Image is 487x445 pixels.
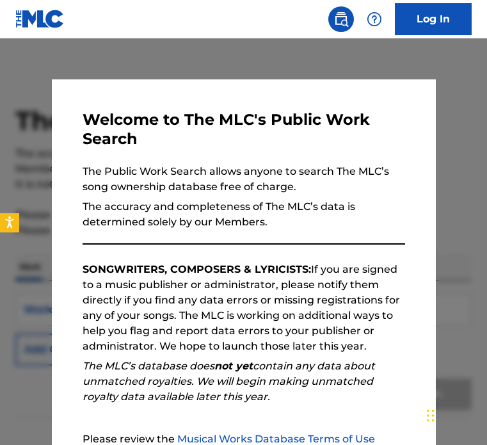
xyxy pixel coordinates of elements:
[333,12,349,27] img: search
[423,384,487,445] iframe: Chat Widget
[15,10,65,28] img: MLC Logo
[83,110,405,149] h3: Welcome to The MLC's Public Work Search
[177,433,375,445] a: Musical Works Database Terms of Use
[83,199,405,230] p: The accuracy and completeness of The MLC’s data is determined solely by our Members.
[427,396,435,435] div: Drag
[83,263,311,275] strong: SONGWRITERS, COMPOSERS & LYRICISTS:
[83,360,375,403] em: The MLC’s database does contain any data about unmatched royalties. We will begin making unmatche...
[328,6,354,32] a: Public Search
[395,3,472,35] a: Log In
[83,164,405,195] p: The Public Work Search allows anyone to search The MLC’s song ownership database free of charge.
[214,360,253,372] strong: not yet
[362,6,387,32] div: Help
[367,12,382,27] img: help
[83,262,405,354] p: If you are signed to a music publisher or administrator, please notify them directly if you find ...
